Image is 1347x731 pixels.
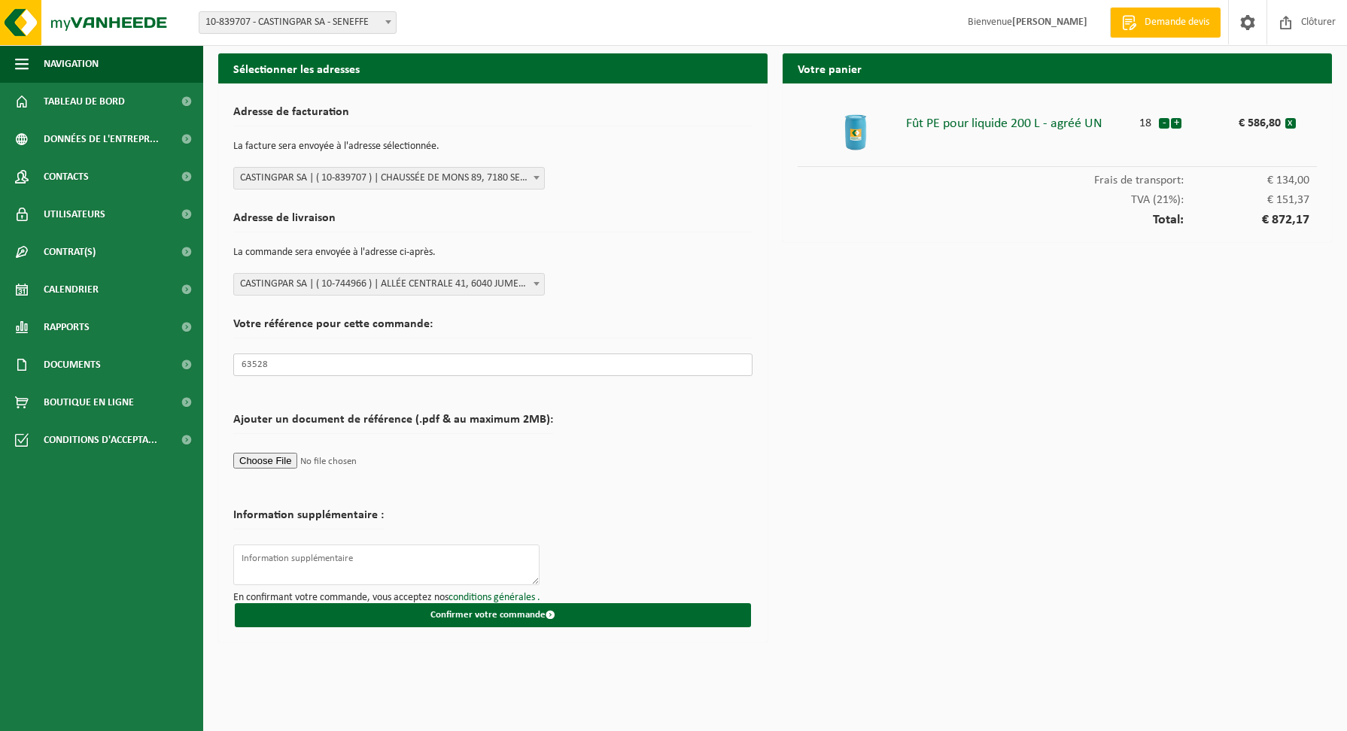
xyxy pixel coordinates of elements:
h2: Votre panier [783,53,1332,83]
span: 10-839707 - CASTINGPAR SA - SENEFFE [199,12,396,33]
span: Données de l'entrepr... [44,120,159,158]
strong: [PERSON_NAME] [1012,17,1087,28]
p: La commande sera envoyée à l'adresse ci-après. [233,240,753,265]
span: Demande devis [1141,15,1213,30]
span: Calendrier [44,271,99,308]
span: CASTINGPAR SA | ( 10-744966 ) | ALLÉE CENTRALE 41, 6040 JUMET | 0428.252.723 [234,274,544,295]
span: Contrat(s) [44,233,96,271]
span: CASTINGPAR SA | ( 10-839707 ) | CHAUSSÉE DE MONS 89, 7180 SENEFFE | 0418.306.164 [234,168,544,189]
div: Total: [798,206,1317,227]
span: Contacts [44,158,89,196]
span: Utilisateurs [44,196,105,233]
span: Navigation [44,45,99,83]
a: conditions générales . [448,592,540,603]
span: CASTINGPAR SA | ( 10-744966 ) | ALLÉE CENTRALE 41, 6040 JUMET | 0428.252.723 [233,273,545,296]
h2: Information supplémentaire : [233,509,384,529]
span: € 151,37 [1184,194,1310,206]
button: x [1285,118,1296,129]
span: € 134,00 [1184,174,1310,187]
h2: Ajouter un document de référence (.pdf & au maximum 2MB): [233,414,553,434]
img: 01-000249 [833,110,878,155]
button: - [1159,118,1169,129]
span: Documents [44,346,101,384]
p: La facture sera envoyée à l'adresse sélectionnée. [233,134,753,159]
div: Fût PE pour liquide 200 L - agréé UN [906,110,1133,131]
div: TVA (21%): [798,187,1317,206]
span: Conditions d'accepta... [44,421,157,459]
a: Demande devis [1110,8,1221,38]
div: Frais de transport: [798,167,1317,187]
p: En confirmant votre commande, vous acceptez nos [233,593,753,603]
span: Rapports [44,308,90,346]
span: CASTINGPAR SA | ( 10-839707 ) | CHAUSSÉE DE MONS 89, 7180 SENEFFE | 0418.306.164 [233,167,545,190]
h2: Adresse de livraison [233,212,753,232]
span: Boutique en ligne [44,384,134,421]
input: Votre référence pour cette commande [233,353,753,376]
button: + [1171,118,1181,129]
span: Tableau de bord [44,83,125,120]
span: € 872,17 [1184,214,1310,227]
h2: Votre référence pour cette commande: [233,318,753,338]
span: 10-839707 - CASTINGPAR SA - SENEFFE [199,11,397,34]
div: 18 [1133,110,1159,129]
h2: Adresse de facturation [233,106,753,126]
div: € 586,80 [1209,110,1285,129]
h2: Sélectionner les adresses [218,53,768,83]
button: Confirmer votre commande [235,603,751,627]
